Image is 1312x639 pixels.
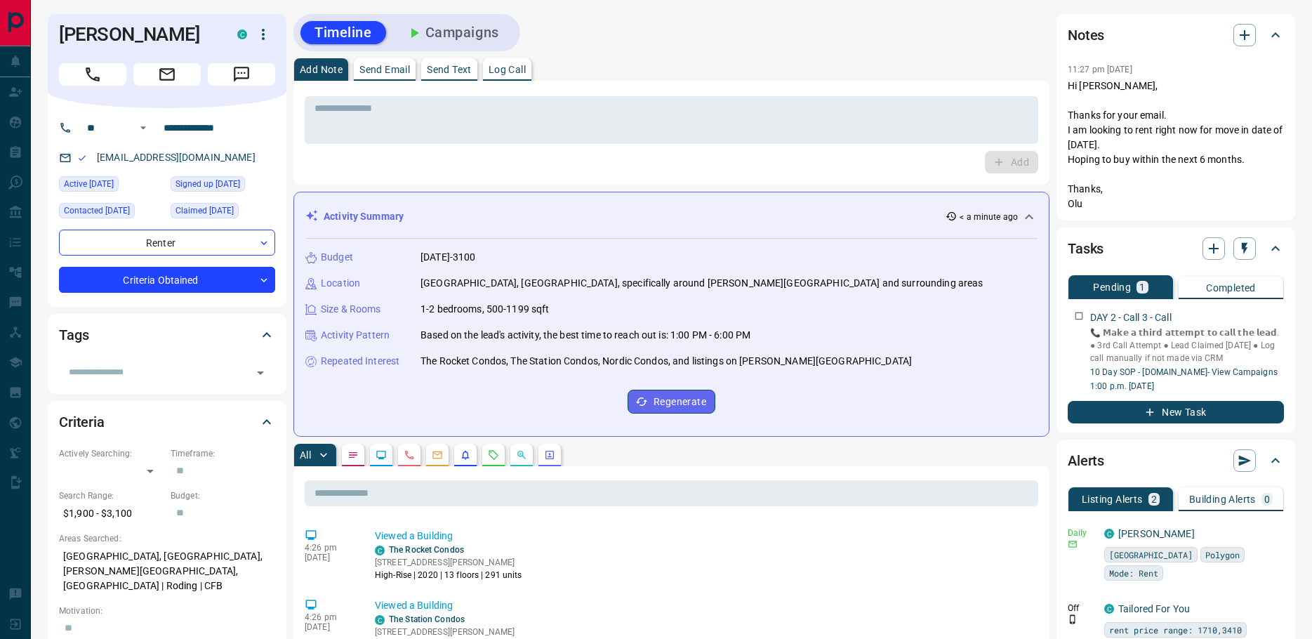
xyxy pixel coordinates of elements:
p: Motivation: [59,605,275,617]
a: The Station Condos [389,614,465,624]
p: 📞 𝗠𝗮𝗸𝗲 𝗮 𝘁𝗵𝗶𝗿𝗱 𝗮𝘁𝘁𝗲𝗺𝗽𝘁 𝘁𝗼 𝗰𝗮𝗹𝗹 𝘁𝗵𝗲 𝗹𝗲𝗮𝗱. ● 3rd Call Attempt ● Lead Claimed [DATE] ● Log call manu... [1090,327,1284,364]
h2: Tags [59,324,88,346]
div: Sun Jul 27 2025 [59,203,164,223]
p: $1,900 - $3,100 [59,502,164,525]
p: [DATE] [305,553,354,562]
div: Activity Summary< a minute ago [305,204,1038,230]
p: [DATE]-3100 [420,250,475,265]
p: Viewed a Building [375,598,1033,613]
p: Viewed a Building [375,529,1033,544]
h2: Alerts [1068,449,1104,472]
p: Send Email [359,65,410,74]
p: [GEOGRAPHIC_DATA], [GEOGRAPHIC_DATA], specifically around [PERSON_NAME][GEOGRAPHIC_DATA] and surr... [420,276,983,291]
p: Activity Pattern [321,328,390,343]
p: High-Rise | 2020 | 13 floors | 291 units [375,569,522,581]
button: Open [135,119,152,136]
div: condos.ca [1104,604,1114,614]
p: Areas Searched: [59,532,275,545]
p: < a minute ago [960,211,1018,223]
p: DAY 2 - Call 3 - Call [1090,310,1172,325]
svg: Push Notification Only [1068,614,1078,624]
span: Polygon [1205,548,1240,562]
div: Sat Aug 16 2025 [59,176,164,196]
p: 1:00 p.m. [DATE] [1090,380,1284,393]
svg: Opportunities [516,449,527,461]
p: 11:27 pm [DATE] [1068,65,1132,74]
a: The Rocket Condos [389,545,464,555]
p: Budget [321,250,353,265]
a: [PERSON_NAME] [1118,528,1195,539]
p: [STREET_ADDRESS][PERSON_NAME] [375,556,522,569]
div: Renter [59,230,275,256]
button: New Task [1068,401,1284,423]
span: Message [208,63,275,86]
div: Sat Jul 26 2025 [171,176,275,196]
button: Open [251,363,270,383]
p: Completed [1206,283,1256,293]
a: 10 Day SOP - [DOMAIN_NAME]- View Campaigns [1090,367,1278,377]
p: Hi [PERSON_NAME], Thanks for your email. I am looking to rent right now for move in date of [DATE... [1068,79,1284,211]
p: Search Range: [59,489,164,502]
a: Tailored For You [1118,603,1190,614]
div: condos.ca [375,546,385,555]
h2: Tasks [1068,237,1104,260]
p: Log Call [489,65,526,74]
svg: Requests [488,449,499,461]
p: Budget: [171,489,275,502]
svg: Lead Browsing Activity [376,449,387,461]
p: Add Note [300,65,343,74]
p: [DATE] [305,622,354,632]
p: 4:26 pm [305,612,354,622]
h2: Criteria [59,411,105,433]
svg: Emails [432,449,443,461]
svg: Email Valid [77,153,87,163]
p: Listing Alerts [1082,494,1143,504]
h1: [PERSON_NAME] [59,23,216,46]
a: [EMAIL_ADDRESS][DOMAIN_NAME] [97,152,256,163]
p: Activity Summary [324,209,404,224]
span: Mode: Rent [1109,566,1158,580]
svg: Agent Actions [544,449,555,461]
p: Repeated Interest [321,354,399,369]
button: Regenerate [628,390,715,414]
p: Based on the lead's activity, the best time to reach out is: 1:00 PM - 6:00 PM [420,328,750,343]
h2: Notes [1068,24,1104,46]
svg: Listing Alerts [460,449,471,461]
div: Tags [59,318,275,352]
div: Criteria [59,405,275,439]
span: Claimed [DATE] [175,204,234,218]
div: Criteria Obtained [59,267,275,293]
p: [STREET_ADDRESS][PERSON_NAME] [375,626,522,638]
div: Alerts [1068,444,1284,477]
svg: Calls [404,449,415,461]
div: Tasks [1068,232,1284,265]
span: Call [59,63,126,86]
p: Off [1068,602,1096,614]
p: Building Alerts [1189,494,1256,504]
p: Daily [1068,527,1096,539]
button: Campaigns [392,21,513,44]
div: condos.ca [237,29,247,39]
p: 1 [1139,282,1145,292]
div: Sun Jul 27 2025 [171,203,275,223]
span: Contacted [DATE] [64,204,130,218]
p: [GEOGRAPHIC_DATA], [GEOGRAPHIC_DATA], [PERSON_NAME][GEOGRAPHIC_DATA], [GEOGRAPHIC_DATA] | Roding ... [59,545,275,598]
svg: Email [1068,539,1078,549]
span: rent price range: 1710,3410 [1109,623,1242,637]
button: Timeline [300,21,386,44]
p: The Rocket Condos, The Station Condos, Nordic Condos, and listings on [PERSON_NAME][GEOGRAPHIC_DATA] [420,354,912,369]
span: [GEOGRAPHIC_DATA] [1109,548,1193,562]
p: 4:26 pm [305,543,354,553]
span: Active [DATE] [64,177,114,191]
p: Size & Rooms [321,302,381,317]
p: Pending [1093,282,1131,292]
span: Signed up [DATE] [175,177,240,191]
div: condos.ca [375,615,385,625]
p: 0 [1264,494,1270,504]
p: Actively Searching: [59,447,164,460]
p: 2 [1151,494,1157,504]
p: Location [321,276,360,291]
p: 1-2 bedrooms, 500-1199 sqft [420,302,550,317]
p: Timeframe: [171,447,275,460]
div: Notes [1068,18,1284,52]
